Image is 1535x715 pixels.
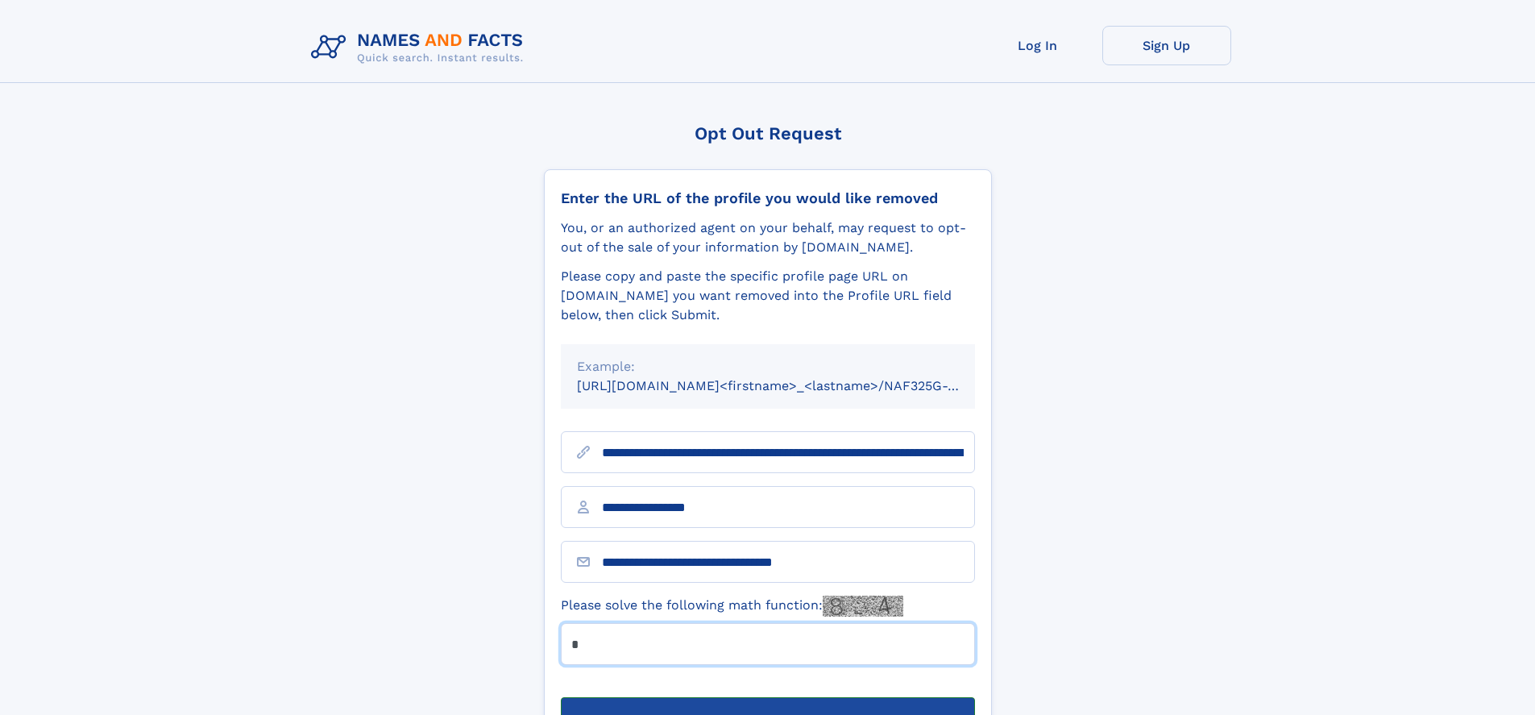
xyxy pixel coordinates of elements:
[1102,26,1231,65] a: Sign Up
[577,378,1006,393] small: [URL][DOMAIN_NAME]<firstname>_<lastname>/NAF325G-xxxxxxxx
[561,218,975,257] div: You, or an authorized agent on your behalf, may request to opt-out of the sale of your informatio...
[973,26,1102,65] a: Log In
[561,596,903,617] label: Please solve the following math function:
[544,123,992,143] div: Opt Out Request
[305,26,537,69] img: Logo Names and Facts
[561,189,975,207] div: Enter the URL of the profile you would like removed
[561,267,975,325] div: Please copy and paste the specific profile page URL on [DOMAIN_NAME] you want removed into the Pr...
[577,357,959,376] div: Example:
